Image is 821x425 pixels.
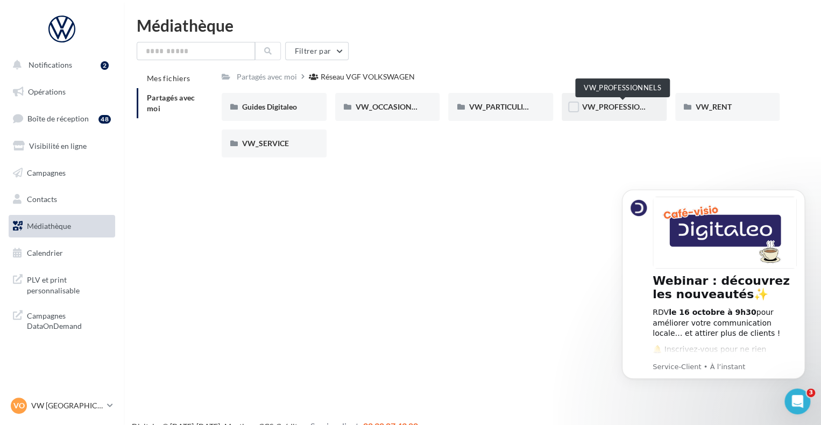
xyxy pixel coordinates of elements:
span: Opérations [28,87,66,96]
a: Visibilité en ligne [6,135,117,157]
a: Calendrier [6,242,117,264]
span: Boîte de réception [27,114,89,123]
a: PLV et print personnalisable [6,268,117,300]
div: Médiathèque [137,17,808,33]
a: Médiathèque [6,215,117,237]
a: Boîte de réception48 [6,107,117,130]
a: Campagnes [6,162,117,184]
span: Contacts [27,195,57,204]
span: Calendrier [27,248,63,257]
iframe: Intercom live chat [784,388,810,414]
span: Notifications [29,60,72,69]
a: Opérations [6,81,117,103]
span: PLV et print personnalisable [27,272,111,296]
p: VW [GEOGRAPHIC_DATA] [31,400,103,411]
span: Partagés avec moi [147,93,195,113]
span: VW_PARTICULIERS [469,102,536,111]
span: VW_OCCASIONS_GARANTIES [356,102,461,111]
div: 2 [101,61,109,70]
span: Mes fichiers [147,74,190,83]
a: Campagnes DataOnDemand [6,304,117,336]
span: Campagnes DataOnDemand [27,308,111,332]
span: VW_SERVICE [242,139,289,148]
span: Médiathèque [27,221,71,230]
span: VW_PROFESSIONNELS [582,102,664,111]
button: Notifications 2 [6,54,113,76]
a: Contacts [6,188,117,211]
span: Guides Digitaleo [242,102,297,111]
span: VW_RENT [696,102,732,111]
span: Campagnes [27,168,66,177]
div: Réseau VGF VOLKSWAGEN [321,71,415,82]
span: VO [13,400,25,411]
div: 48 [98,115,111,124]
div: VW_PROFESSIONNELS [575,78,670,97]
a: VO VW [GEOGRAPHIC_DATA] [9,395,115,416]
span: Visibilité en ligne [29,141,87,150]
span: 3 [806,388,815,397]
iframe: Intercom notifications message [606,176,821,420]
button: Filtrer par [285,42,349,60]
div: Partagés avec moi [237,71,297,82]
